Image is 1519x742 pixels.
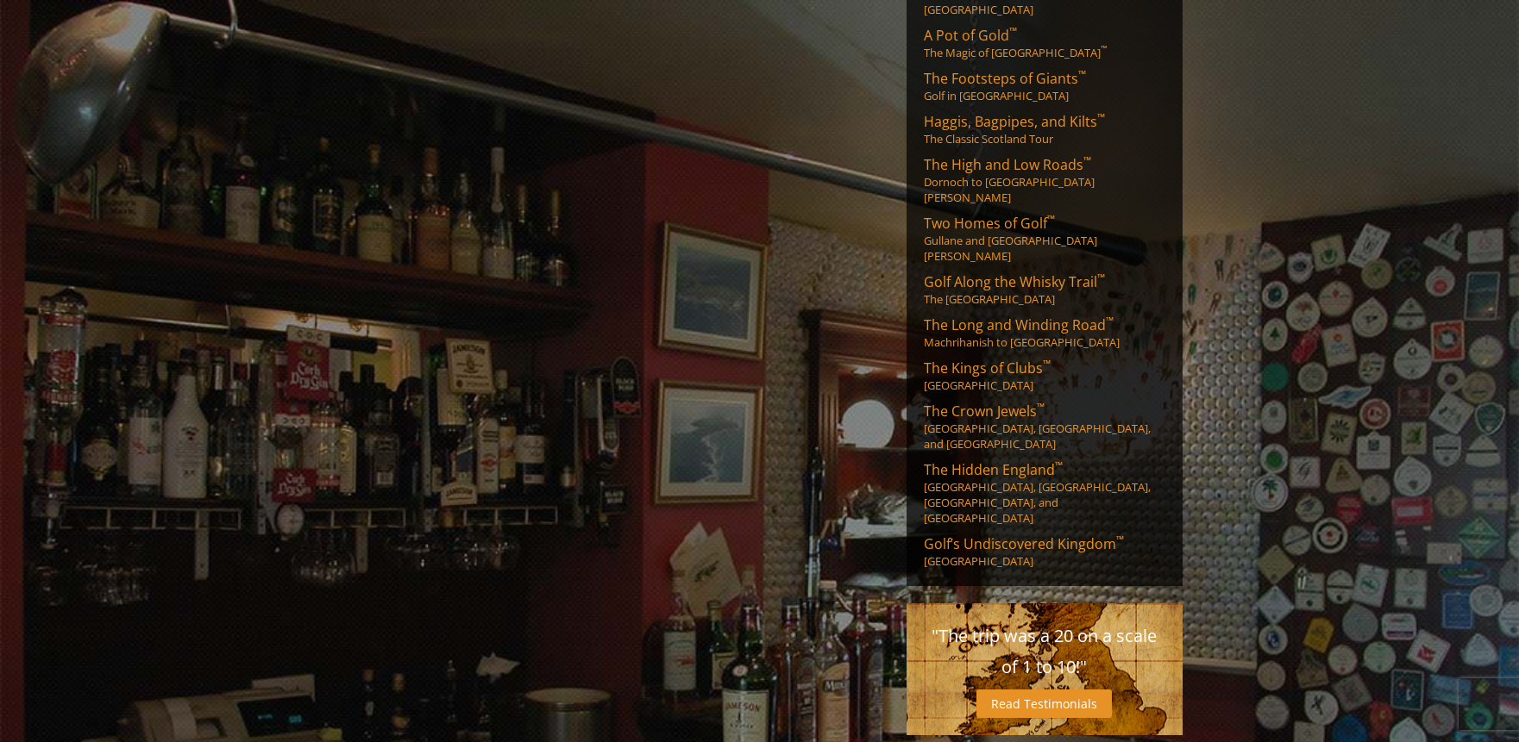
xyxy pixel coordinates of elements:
[924,112,1165,147] a: Haggis, Bagpipes, and Kilts™The Classic Scotland Tour
[924,460,1063,479] span: The Hidden England
[924,359,1051,377] span: The Kings of Clubs
[924,272,1165,307] a: Golf Along the Whisky Trail™The [GEOGRAPHIC_DATA]
[924,69,1086,88] span: The Footsteps of Giants
[1101,44,1107,55] sup: ™
[1055,458,1063,473] sup: ™
[924,460,1165,526] a: The Hidden England™[GEOGRAPHIC_DATA], [GEOGRAPHIC_DATA], [GEOGRAPHIC_DATA], and [GEOGRAPHIC_DATA]
[924,620,1165,683] p: "The trip was a 20 on a scale of 1 to 10!"
[924,214,1055,233] span: Two Homes of Golf
[924,155,1165,205] a: The High and Low Roads™Dornoch to [GEOGRAPHIC_DATA][PERSON_NAME]
[1078,67,1086,82] sup: ™
[924,359,1165,393] a: The Kings of Clubs™[GEOGRAPHIC_DATA]
[1083,153,1091,168] sup: ™
[1047,212,1055,227] sup: ™
[924,69,1165,103] a: The Footsteps of Giants™Golf in [GEOGRAPHIC_DATA]
[924,402,1045,421] span: The Crown Jewels
[924,272,1105,291] span: Golf Along the Whisky Trail
[924,214,1165,264] a: Two Homes of Golf™Gullane and [GEOGRAPHIC_DATA][PERSON_NAME]
[924,26,1165,60] a: A Pot of Gold™The Magic of [GEOGRAPHIC_DATA]™
[976,689,1112,718] a: Read Testimonials
[924,315,1165,350] a: The Long and Winding Road™Machrihanish to [GEOGRAPHIC_DATA]
[924,155,1091,174] span: The High and Low Roads
[924,26,1017,45] span: A Pot of Gold
[1106,314,1114,328] sup: ™
[924,534,1165,569] a: Golf’s Undiscovered Kingdom™[GEOGRAPHIC_DATA]
[924,534,1124,553] span: Golf’s Undiscovered Kingdom
[924,315,1114,334] span: The Long and Winding Road
[1116,533,1124,547] sup: ™
[1097,110,1105,125] sup: ™
[924,402,1165,452] a: The Crown Jewels™[GEOGRAPHIC_DATA], [GEOGRAPHIC_DATA], and [GEOGRAPHIC_DATA]
[1097,271,1105,285] sup: ™
[924,112,1105,131] span: Haggis, Bagpipes, and Kilts
[1009,24,1017,39] sup: ™
[1037,400,1045,415] sup: ™
[1043,357,1051,371] sup: ™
